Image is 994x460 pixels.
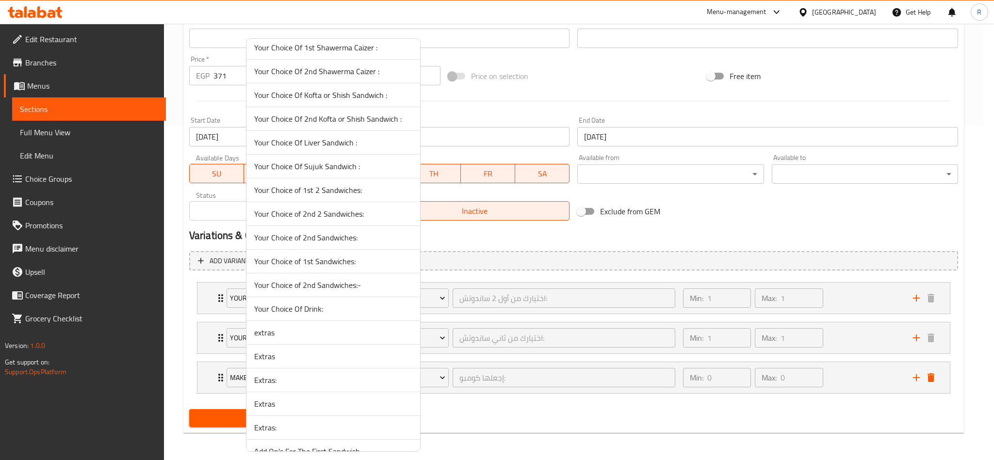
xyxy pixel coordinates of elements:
[254,184,412,196] span: Your Choice of 1st 2 Sandwiches:
[254,232,412,243] span: Your Choice of 2nd Sandwiches:
[254,303,412,315] span: Your Choice Of Drink:
[254,160,412,172] span: Your Choice Of Sujuk Sandwich :
[254,398,412,410] span: Extras
[254,208,412,220] span: Your Choice of 2nd 2 Sandwiches:
[254,279,412,291] span: Your Choice of 2nd Sandwiches:-
[254,445,412,457] span: Add On's For The First Sandwich
[254,113,412,125] span: Your Choice Of 2nd Kofta or Shish Sandwich :
[254,327,412,338] span: extras
[254,42,412,53] span: Your Choice Of 1st Shawerma Caizer :
[254,350,412,362] span: Extras
[254,374,412,386] span: Extras:
[254,89,412,101] span: Your Choice Of Kofta or Shish Sandwich :
[254,422,412,433] span: Extras:
[254,65,412,77] span: Your Choice Of 2nd Shawerma Caizer :
[254,255,412,267] span: Your Choice of 1st Sandwiches:
[254,137,412,148] span: Your Choice Of Liver Sandwich :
